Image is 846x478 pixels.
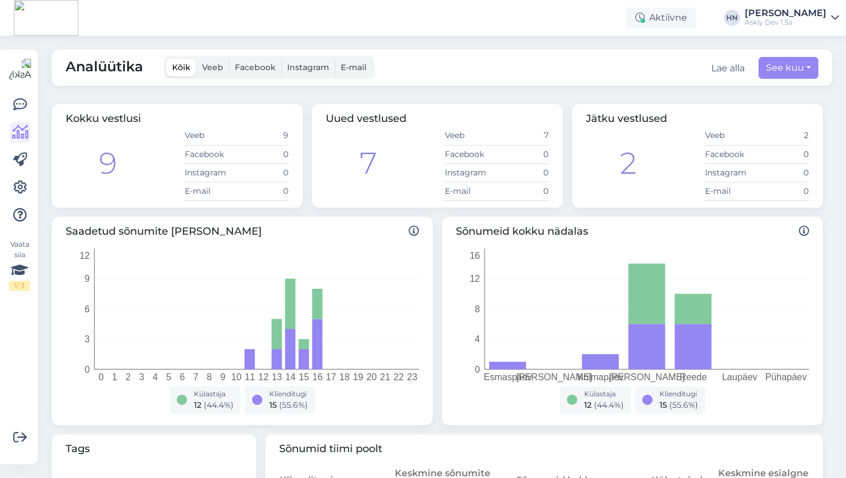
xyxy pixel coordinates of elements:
[757,182,809,200] td: 0
[237,182,289,200] td: 0
[125,372,131,382] tspan: 2
[360,141,377,186] div: 7
[444,127,497,145] td: Veeb
[704,163,757,182] td: Instagram
[660,400,667,410] span: 15
[680,372,707,382] tspan: Reede
[669,400,698,410] span: ( 55.6 %)
[704,182,757,200] td: E-mail
[456,224,809,239] span: Sõnumeid kokku nädalas
[220,372,226,382] tspan: 9
[66,441,242,457] span: Tags
[153,372,158,382] tspan: 4
[475,304,480,313] tspan: 8
[497,145,549,163] td: 0
[237,145,289,163] td: 0
[85,274,90,284] tspan: 9
[367,372,377,382] tspan: 20
[620,141,637,186] div: 2
[245,372,255,382] tspan: 11
[722,372,757,382] tspan: Laupäev
[180,372,185,382] tspan: 6
[326,372,336,382] tspan: 17
[98,372,104,382] tspan: 0
[380,372,390,382] tspan: 21
[353,372,363,382] tspan: 19
[9,59,31,81] img: Askly Logo
[279,400,308,410] span: ( 55.6 %)
[724,10,740,26] div: HN
[285,372,296,382] tspan: 14
[287,62,329,72] span: Instagram
[112,372,117,382] tspan: 1
[231,372,242,382] tspan: 10
[516,372,592,383] tspan: [PERSON_NAME]
[704,127,757,145] td: Veeb
[340,372,350,382] tspan: 18
[341,62,367,72] span: E-mail
[586,112,667,125] span: Jätku vestlused
[444,163,497,182] td: Instagram
[444,145,497,163] td: Facebook
[237,127,289,145] td: 9
[660,389,698,399] div: Klienditugi
[475,364,480,374] tspan: 0
[184,145,237,163] td: Facebook
[85,304,90,313] tspan: 6
[184,127,237,145] td: Veeb
[745,18,826,27] div: Askly Dev 1.5a
[85,334,90,344] tspan: 3
[326,112,406,125] span: Uued vestlused
[269,389,308,399] div: Klienditugi
[759,57,818,79] button: See kuu
[757,127,809,145] td: 2
[194,400,201,410] span: 12
[184,182,237,200] td: E-mail
[204,400,234,410] span: ( 44.4 %)
[258,372,269,382] tspan: 12
[497,182,549,200] td: 0
[470,250,480,260] tspan: 16
[85,364,90,374] tspan: 0
[577,372,623,382] tspan: Kolmapäev
[313,372,323,382] tspan: 16
[584,400,592,410] span: 12
[184,163,237,182] td: Instagram
[407,372,417,382] tspan: 23
[757,163,809,182] td: 0
[584,389,624,399] div: Külastaja
[594,400,624,410] span: ( 44.4 %)
[279,441,809,457] span: Sõnumid tiimi poolt
[193,372,199,382] tspan: 7
[394,372,404,382] tspan: 22
[470,274,480,284] tspan: 12
[99,141,117,186] div: 9
[269,400,277,410] span: 15
[745,9,826,18] div: [PERSON_NAME]
[194,389,234,399] div: Külastaja
[237,163,289,182] td: 0
[172,62,190,72] span: Kõik
[166,372,172,382] tspan: 5
[475,334,480,344] tspan: 4
[711,62,745,75] button: Lae alla
[66,224,419,239] span: Saadetud sõnumite [PERSON_NAME]
[765,372,807,382] tspan: Pühapäev
[9,281,30,291] div: 1 / 3
[235,62,276,72] span: Facebook
[139,372,144,382] tspan: 3
[66,56,143,79] span: Analüütika
[207,372,212,382] tspan: 8
[626,7,696,28] div: Aktiivne
[272,372,282,382] tspan: 13
[79,250,90,260] tspan: 12
[704,145,757,163] td: Facebook
[609,372,685,383] tspan: [PERSON_NAME]
[745,9,839,27] a: [PERSON_NAME]Askly Dev 1.5a
[9,239,30,291] div: Vaata siia
[444,182,497,200] td: E-mail
[757,145,809,163] td: 0
[299,372,309,382] tspan: 15
[202,62,223,72] span: Veeb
